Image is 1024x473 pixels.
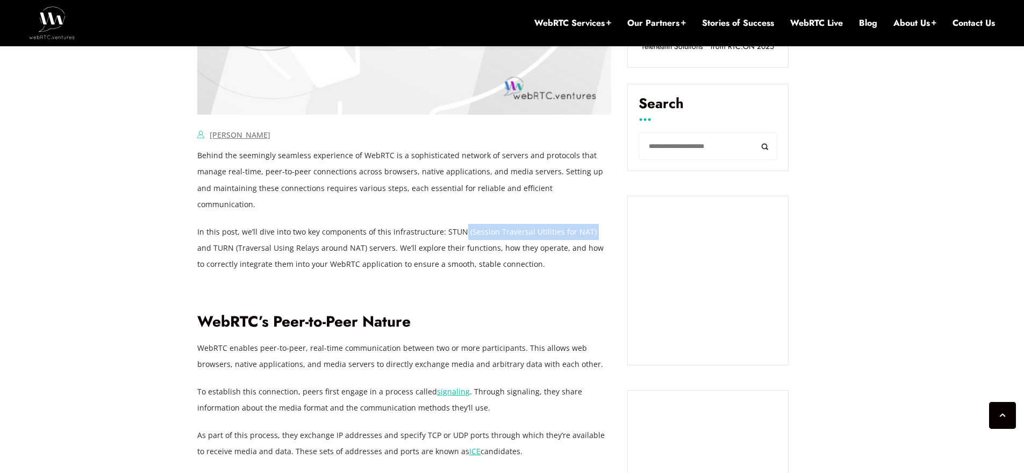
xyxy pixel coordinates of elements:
a: WebRTC Services [534,17,611,29]
a: WebRTC Live [790,17,843,29]
a: Watch WebRTC Live #105: Live from RTC.ON 2025 [711,24,775,51]
label: Search [639,95,777,120]
a: Integrating Telephony into Telehealth Solutions [641,24,705,51]
a: About Us [893,17,936,29]
img: WebRTC.ventures [29,6,75,39]
a: [PERSON_NAME] [210,130,270,140]
a: signaling [437,386,470,397]
p: WebRTC enables peer-to-peer, real-time communication between two or more participants. This allow... [197,340,611,372]
a: Our Partners [627,17,686,29]
p: In this post, we’ll dive into two key components of this infrastructure: STUN (Session Traversal ... [197,224,611,272]
a: Stories of Success [702,17,774,29]
a: Blog [859,17,877,29]
button: Search [753,132,777,160]
p: Behind the seemingly seamless experience of WebRTC is a sophisticated network of servers and prot... [197,147,611,212]
a: ICE [469,446,481,456]
a: Contact Us [953,17,995,29]
p: As part of this process, they exchange IP addresses and specify TCP or UDP ports through which th... [197,427,611,460]
h2: WebRTC’s Peer-to-Peer Nature [197,313,611,331]
p: To establish this connection, peers first engage in a process called . Through signaling, they sh... [197,384,611,416]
